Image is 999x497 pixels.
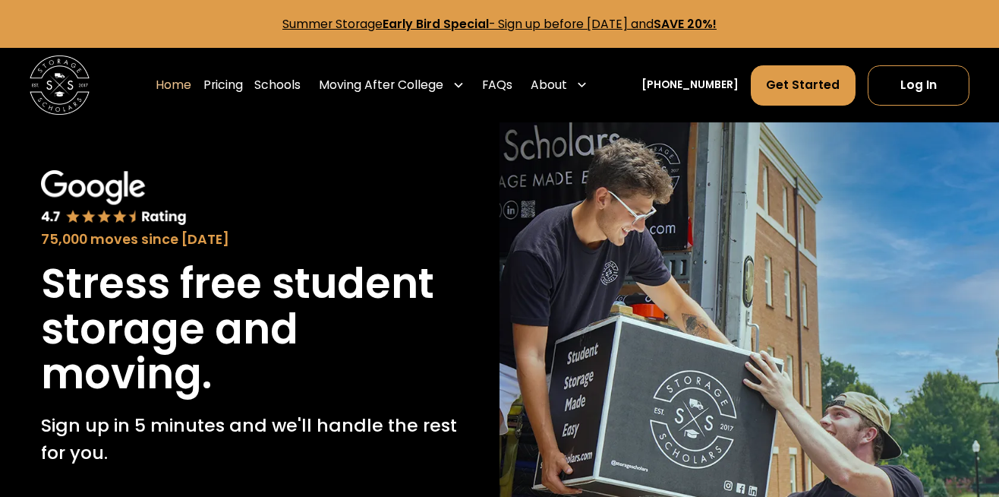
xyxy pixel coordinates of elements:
[654,15,717,33] strong: SAVE 20%!
[156,65,191,106] a: Home
[41,230,459,250] div: 75,000 moves since [DATE]
[203,65,243,106] a: Pricing
[30,55,90,116] a: home
[383,15,489,33] strong: Early Bird Special
[254,65,301,106] a: Schools
[313,65,470,106] div: Moving After College
[41,261,459,397] h1: Stress free student storage and moving.
[751,65,856,106] a: Get Started
[482,65,512,106] a: FAQs
[41,170,188,226] img: Google 4.7 star rating
[41,412,459,466] p: Sign up in 5 minutes and we'll handle the rest for you.
[641,78,739,93] a: [PHONE_NUMBER]
[282,15,717,33] a: Summer StorageEarly Bird Special- Sign up before [DATE] andSAVE 20%!
[30,55,90,116] img: Storage Scholars main logo
[319,76,443,94] div: Moving After College
[868,65,969,106] a: Log In
[525,65,594,106] div: About
[531,76,567,94] div: About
